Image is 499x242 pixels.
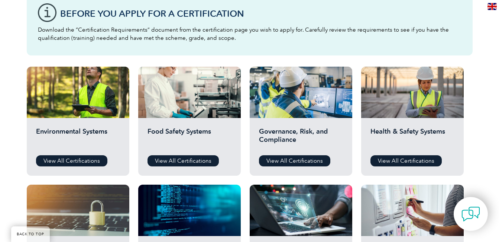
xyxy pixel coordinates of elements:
a: View All Certifications [259,155,330,166]
h3: Before You Apply For a Certification [60,9,461,18]
h2: Governance, Risk, and Compliance [259,127,343,150]
a: View All Certifications [36,155,107,166]
h2: Environmental Systems [36,127,120,150]
a: View All Certifications [148,155,219,166]
img: contact-chat.png [461,205,480,223]
a: View All Certifications [370,155,442,166]
p: Download the “Certification Requirements” document from the certification page you wish to apply ... [38,26,461,42]
h2: Food Safety Systems [148,127,231,150]
a: BACK TO TOP [11,226,50,242]
h2: Health & Safety Systems [370,127,454,150]
img: en [487,3,497,10]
